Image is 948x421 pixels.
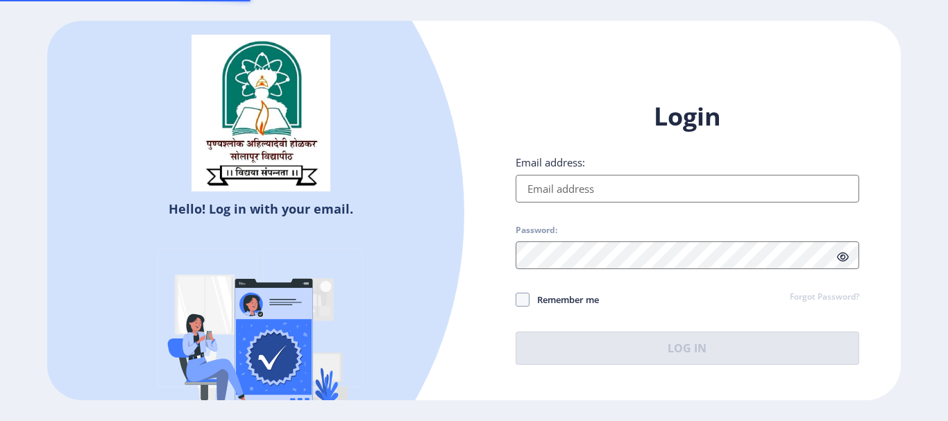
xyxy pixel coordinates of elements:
input: Email address [516,175,859,203]
h1: Login [516,100,859,133]
label: Email address: [516,155,585,169]
img: sulogo.png [192,35,330,191]
span: Remember me [530,291,599,308]
label: Password: [516,225,557,236]
a: Forgot Password? [790,291,859,304]
button: Log In [516,332,859,365]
